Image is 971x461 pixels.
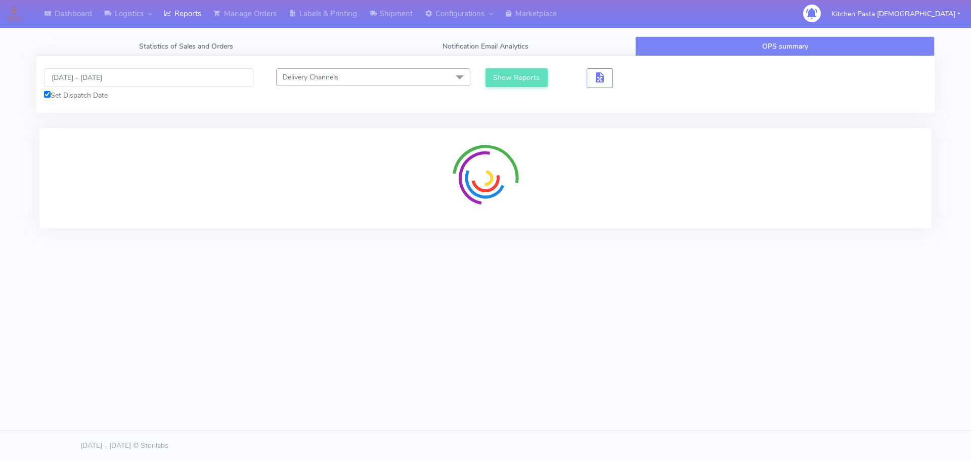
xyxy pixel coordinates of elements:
[44,68,253,87] input: Pick the Daterange
[36,36,935,56] ul: Tabs
[762,41,808,51] span: OPS summary
[139,41,233,51] span: Statistics of Sales and Orders
[283,72,338,82] span: Delivery Channels
[485,68,548,87] button: Show Reports
[824,4,968,24] button: Kitchen Pasta [DEMOGRAPHIC_DATA]
[448,140,523,216] img: spinner-radial.svg
[44,90,253,101] div: Set Dispatch Date
[443,41,528,51] span: Notification Email Analytics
